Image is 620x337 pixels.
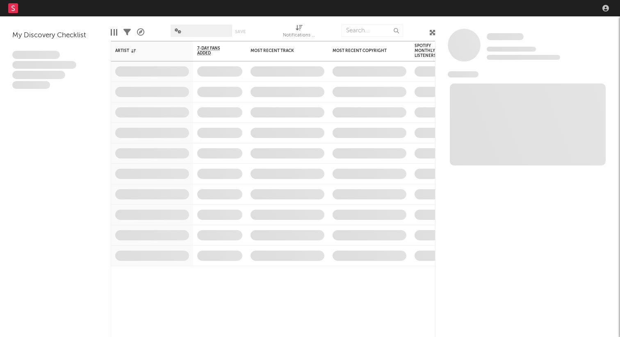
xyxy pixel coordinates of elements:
[487,55,560,60] span: 0 fans last week
[12,71,65,79] span: Praesent ac interdum
[448,71,479,77] span: News Feed
[137,20,144,44] div: A&R Pipeline
[283,31,316,41] div: Notifications (Artist)
[235,29,246,34] button: Save
[111,20,117,44] div: Edit Columns
[487,33,524,41] a: Some Artist
[115,48,177,53] div: Artist
[12,81,50,89] span: Aliquam viverra
[342,25,403,37] input: Search...
[487,47,536,52] span: Tracking Since: [DATE]
[283,20,316,44] div: Notifications (Artist)
[12,61,76,69] span: Integer aliquet in purus et
[197,46,230,56] span: 7-Day Fans Added
[333,48,394,53] div: Most Recent Copyright
[123,20,131,44] div: Filters
[487,33,524,40] span: Some Artist
[415,43,443,58] div: Spotify Monthly Listeners
[12,51,60,59] span: Lorem ipsum dolor
[12,31,98,41] div: My Discovery Checklist
[251,48,312,53] div: Most Recent Track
